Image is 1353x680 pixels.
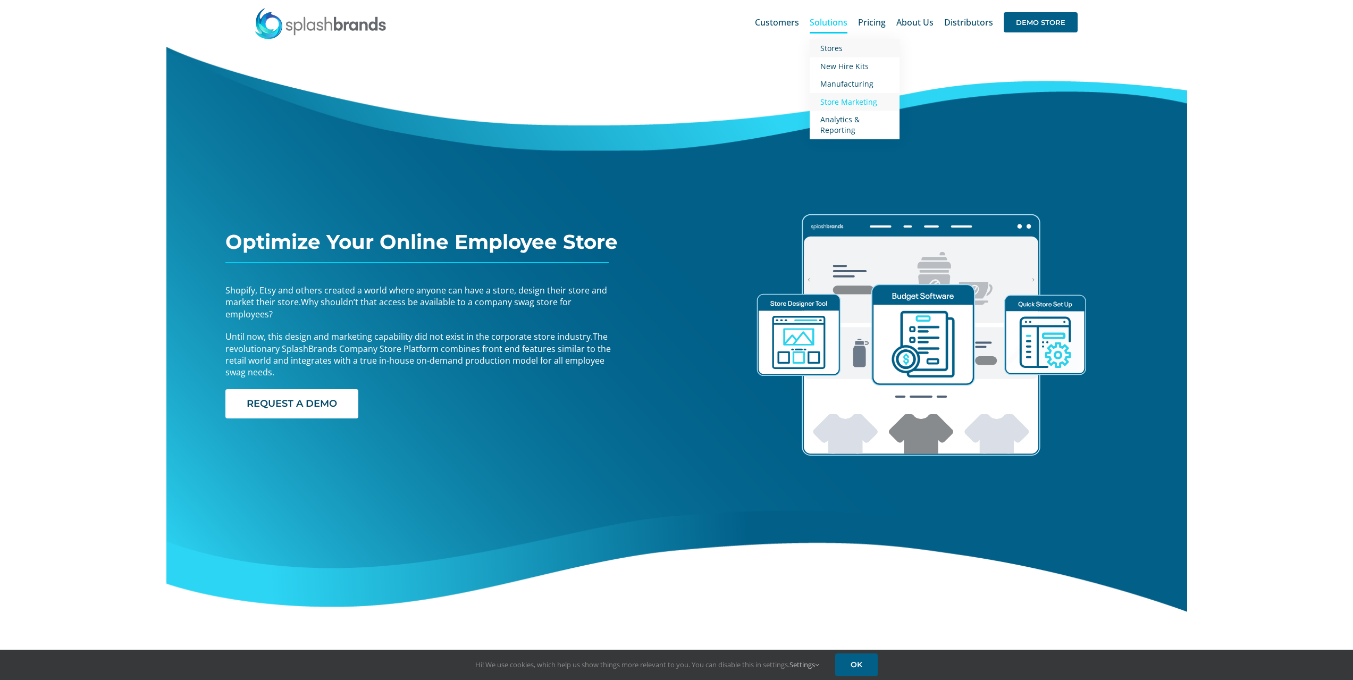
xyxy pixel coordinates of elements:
[225,331,593,342] span: Until now, this design and marketing capability did not exist in the corporate store industry.
[225,331,611,378] span: The revolutionary SplashBrands Company Store Platform combines front end features similar to the ...
[810,93,900,111] a: Store Marketing
[820,79,873,89] span: Manufacturing
[810,111,900,139] a: Analytics & Reporting
[789,660,819,669] a: Settings
[225,296,572,320] span: Why shouldn’t that access be available to a company swag store for employees?
[755,5,1078,39] nav: Main Menu
[820,114,860,135] span: Analytics & Reporting
[247,398,337,409] span: REQUEST A DEMO
[858,18,886,27] span: Pricing
[254,7,387,39] img: SplashBrands.com Logo
[820,97,877,107] span: Store Marketing
[810,18,847,27] span: Solutions
[1004,12,1078,32] span: DEMO STORE
[944,5,993,39] a: Distributors
[810,75,900,93] a: Manufacturing
[755,5,799,39] a: Customers
[225,284,607,308] span: Shopify, Etsy and others created a world where anyone can have a store, design their store and ma...
[858,5,886,39] a: Pricing
[225,230,618,254] span: Optimize Your Online Employee Store
[1004,5,1078,39] a: DEMO STORE
[810,39,900,57] a: Stores
[810,57,900,75] a: New Hire Kits
[896,18,934,27] span: About Us
[820,43,843,53] span: Stores
[820,61,869,71] span: New Hire Kits
[475,660,819,669] span: Hi! We use cookies, which help us show things more relevant to you. You can disable this in setti...
[225,389,358,418] a: REQUEST A DEMO
[755,18,799,27] span: Customers
[835,653,878,676] a: OK
[944,18,993,27] span: Distributors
